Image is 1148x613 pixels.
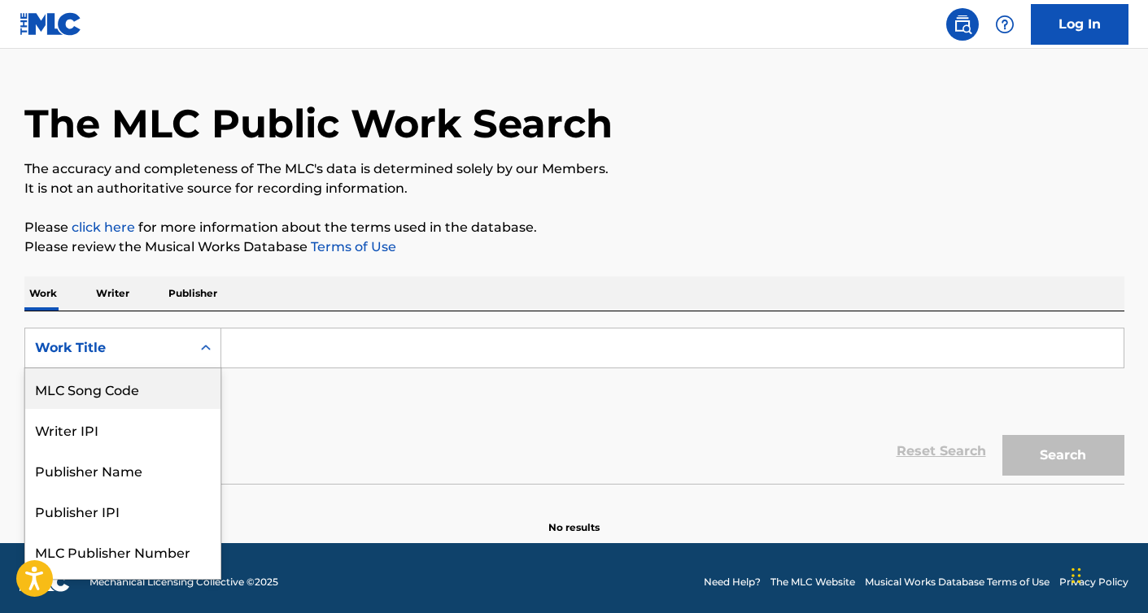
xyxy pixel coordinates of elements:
form: Search Form [24,328,1124,484]
p: It is not an authoritative source for recording information. [24,179,1124,198]
a: Terms of Use [308,239,396,254]
p: Please review the Musical Works Database [24,237,1124,257]
div: Work Title [35,338,181,358]
p: Writer [91,276,134,311]
p: Publisher [164,276,222,311]
div: MLC Publisher Number [25,531,220,572]
a: Public Search [946,8,979,41]
img: MLC Logo [20,12,82,36]
a: Need Help? [704,575,761,589]
a: Privacy Policy [1059,575,1128,589]
p: Please for more information about the terms used in the database. [24,218,1124,237]
p: Work [24,276,62,311]
a: Log In [1031,4,1128,45]
a: Musical Works Database Terms of Use [865,575,1050,589]
div: Publisher Name [25,450,220,490]
iframe: Chat Widget [1067,535,1148,613]
div: Help [989,8,1021,41]
p: The accuracy and completeness of The MLC's data is determined solely by our Members. [24,159,1124,179]
a: The MLC Website [770,575,855,589]
a: click here [72,220,135,235]
img: help [995,15,1015,34]
div: Work Title [25,572,220,612]
div: Drag [1072,551,1081,600]
div: MLC Song Code [25,368,220,409]
h1: The MLC Public Work Search [24,99,613,148]
div: Publisher IPI [25,490,220,531]
div: Writer IPI [25,409,220,450]
span: Mechanical Licensing Collective © 2025 [89,575,278,589]
img: search [953,15,972,34]
p: No results [548,501,600,535]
